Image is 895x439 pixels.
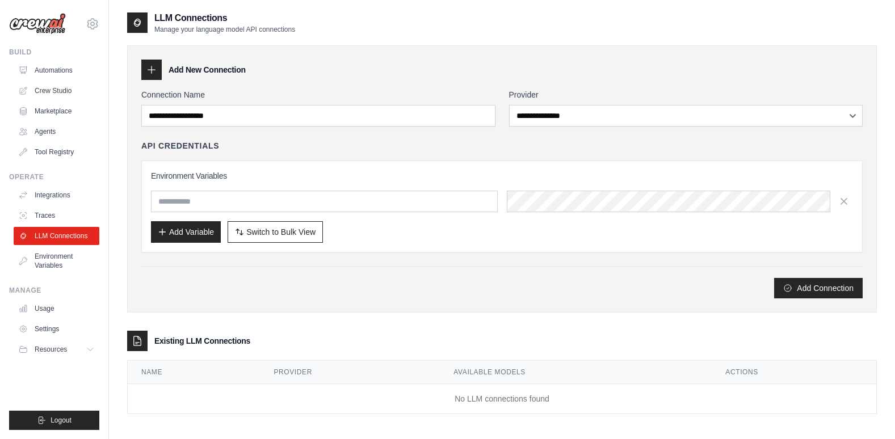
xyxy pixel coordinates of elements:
a: Traces [14,206,99,225]
a: Usage [14,299,99,318]
button: Switch to Bulk View [228,221,323,243]
h3: Existing LLM Connections [154,335,250,347]
a: Automations [14,61,99,79]
h3: Environment Variables [151,170,853,181]
span: Resources [35,345,67,354]
div: Build [9,48,99,57]
button: Resources [14,340,99,358]
a: Tool Registry [14,143,99,161]
h3: Add New Connection [169,64,246,75]
div: Operate [9,172,99,181]
td: No LLM connections found [128,384,876,414]
th: Actions [712,361,876,384]
span: Logout [51,416,72,425]
label: Provider [509,89,863,100]
label: Connection Name [141,89,495,100]
th: Name [128,361,260,384]
button: Logout [9,411,99,430]
th: Available Models [440,361,712,384]
a: Environment Variables [14,247,99,275]
h2: LLM Connections [154,11,295,25]
span: Switch to Bulk View [246,226,316,238]
button: Add Connection [774,278,863,298]
a: Crew Studio [14,82,99,100]
th: Provider [260,361,440,384]
h4: API Credentials [141,140,219,151]
a: LLM Connections [14,227,99,245]
button: Add Variable [151,221,221,243]
p: Manage your language model API connections [154,25,295,34]
a: Settings [14,320,99,338]
a: Marketplace [14,102,99,120]
img: Logo [9,13,66,35]
a: Agents [14,123,99,141]
a: Integrations [14,186,99,204]
div: Manage [9,286,99,295]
